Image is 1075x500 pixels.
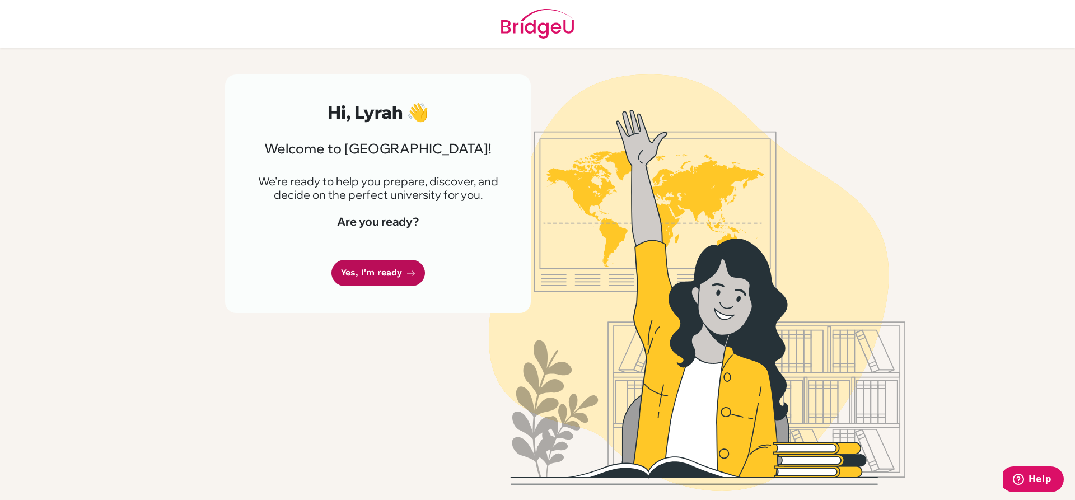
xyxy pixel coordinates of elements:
iframe: Opens a widget where you can find more information [1003,466,1064,494]
h3: Welcome to [GEOGRAPHIC_DATA]! [252,141,504,157]
p: We're ready to help you prepare, discover, and decide on the perfect university for you. [252,175,504,202]
h4: Are you ready? [252,215,504,228]
a: Yes, I'm ready [331,260,425,286]
img: Welcome to Bridge U [378,74,1016,491]
h2: Hi, Lyrah 👋 [252,101,504,123]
